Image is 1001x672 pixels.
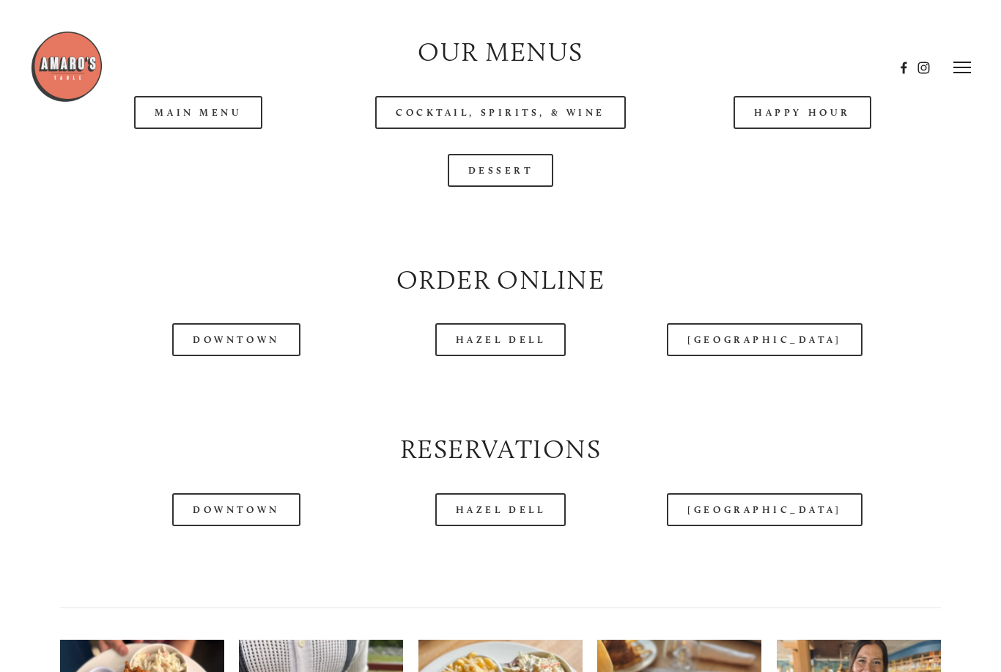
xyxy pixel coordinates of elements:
h2: Order Online [60,262,941,299]
a: Downtown [172,493,300,526]
h2: Reservations [60,431,941,468]
img: Amaro's Table [30,30,103,103]
a: Hazel Dell [435,323,566,356]
a: Hazel Dell [435,493,566,526]
a: Downtown [172,323,300,356]
a: Dessert [448,154,554,187]
a: [GEOGRAPHIC_DATA] [667,493,862,526]
a: [GEOGRAPHIC_DATA] [667,323,862,356]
